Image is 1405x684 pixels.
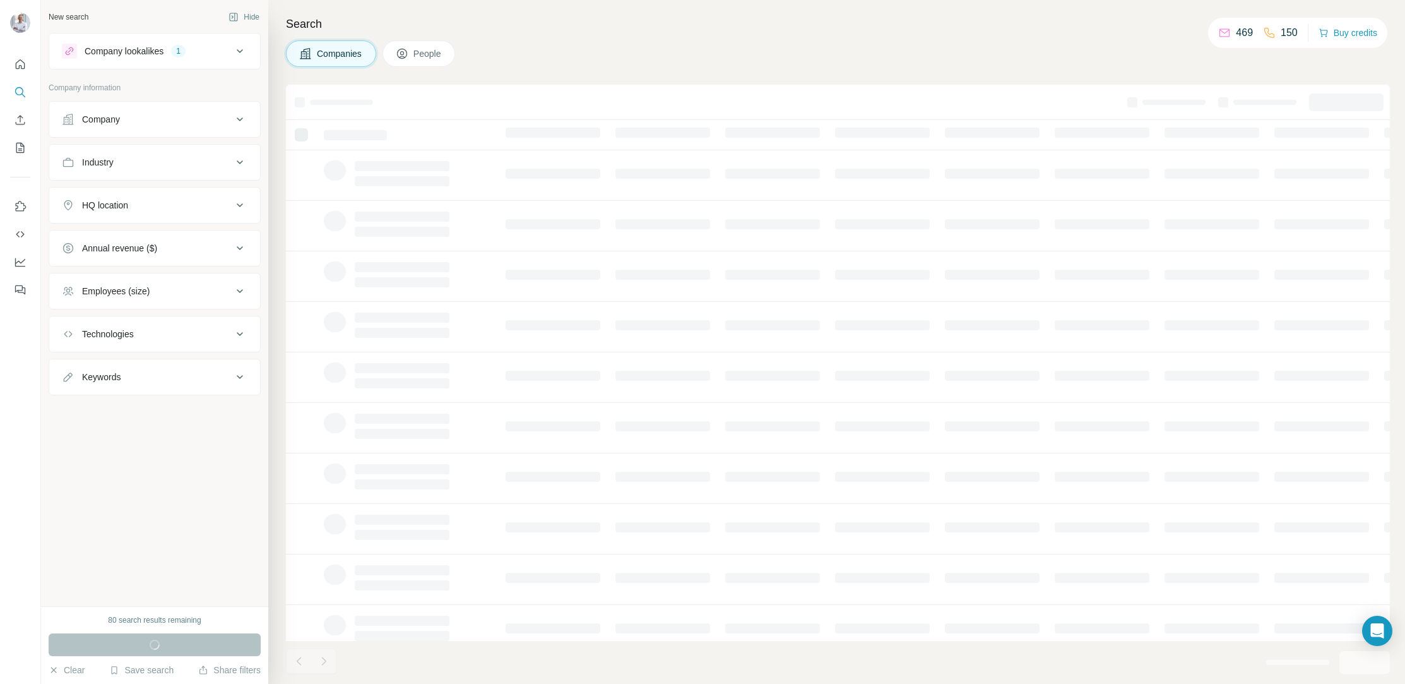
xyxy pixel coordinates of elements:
[10,195,30,218] button: Use Surfe on LinkedIn
[109,664,174,676] button: Save search
[10,53,30,76] button: Quick start
[220,8,268,27] button: Hide
[82,328,134,340] div: Technologies
[82,113,120,126] div: Company
[1236,25,1253,40] p: 469
[49,362,260,392] button: Keywords
[49,104,260,135] button: Company
[82,199,128,212] div: HQ location
[49,664,85,676] button: Clear
[10,223,30,246] button: Use Surfe API
[82,242,157,255] div: Annual revenue ($)
[82,156,114,169] div: Industry
[317,47,363,60] span: Companies
[1319,24,1377,42] button: Buy credits
[1281,25,1298,40] p: 150
[49,36,260,66] button: Company lookalikes1
[286,15,1390,33] h4: Search
[10,109,30,131] button: Enrich CSV
[49,276,260,306] button: Employees (size)
[49,82,261,93] p: Company information
[1362,616,1392,646] div: Open Intercom Messenger
[49,11,88,23] div: New search
[49,319,260,349] button: Technologies
[10,13,30,33] img: Avatar
[10,136,30,159] button: My lists
[49,233,260,263] button: Annual revenue ($)
[171,45,186,57] div: 1
[413,47,442,60] span: People
[82,285,150,297] div: Employees (size)
[82,371,121,383] div: Keywords
[198,664,261,676] button: Share filters
[10,279,30,301] button: Feedback
[108,615,201,626] div: 80 search results remaining
[10,251,30,273] button: Dashboard
[49,147,260,177] button: Industry
[85,45,163,57] div: Company lookalikes
[49,190,260,220] button: HQ location
[10,81,30,104] button: Search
